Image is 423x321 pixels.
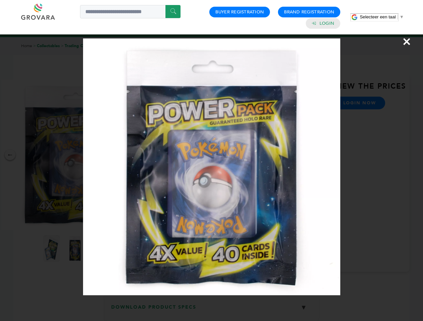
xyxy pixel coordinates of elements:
a: Selecteer een taal​ [360,14,404,19]
span: × [402,32,411,51]
span: Selecteer een taal [360,14,396,19]
span: ▼ [400,14,404,19]
img: Image Preview [83,38,340,295]
input: Search a product or brand... [80,5,181,18]
a: Login [320,20,334,26]
a: Buyer Registration [215,9,264,15]
span: ​ [398,14,398,19]
a: Brand Registration [284,9,334,15]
